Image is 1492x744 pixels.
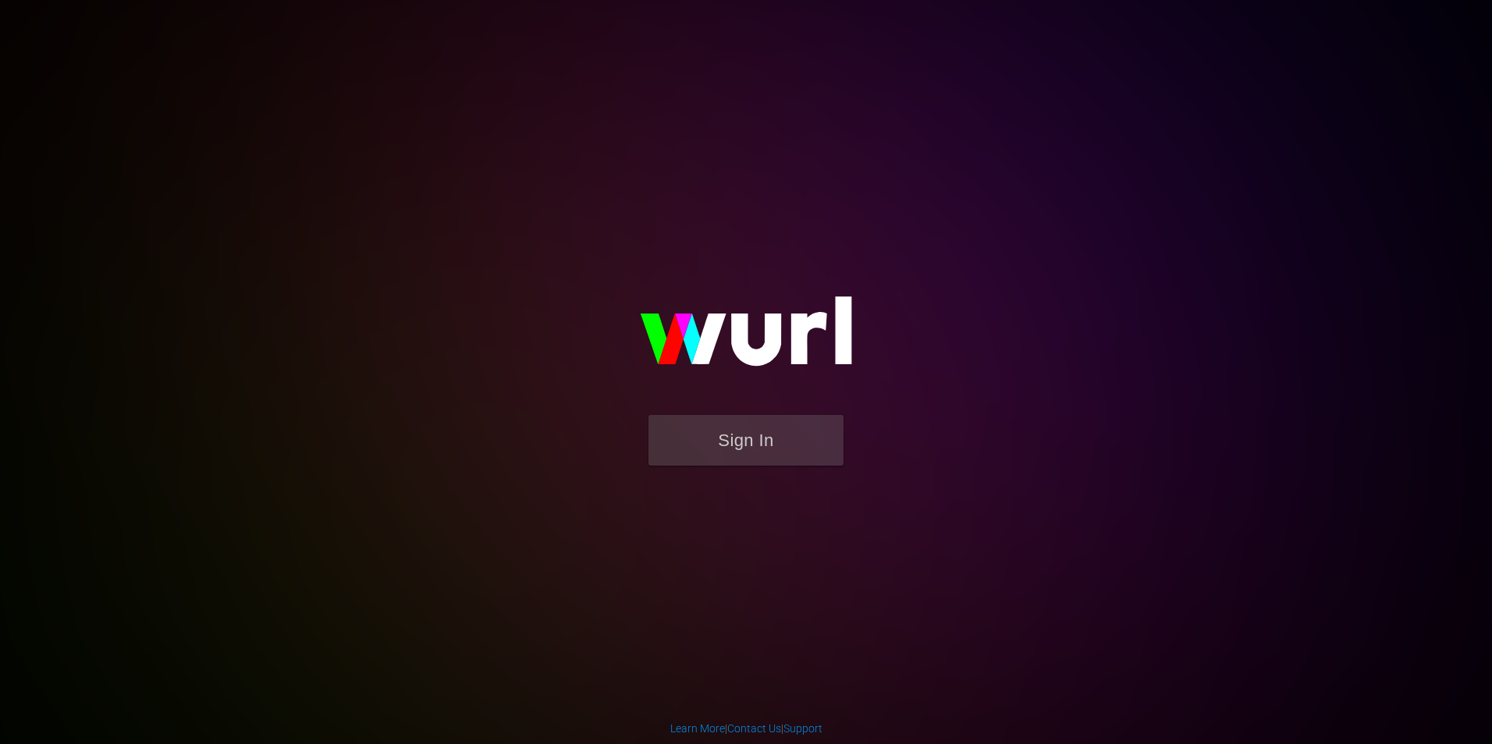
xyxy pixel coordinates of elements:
a: Contact Us [727,722,781,735]
img: wurl-logo-on-black-223613ac3d8ba8fe6dc639794a292ebdb59501304c7dfd60c99c58986ef67473.svg [590,263,902,414]
div: | | [670,721,822,736]
a: Learn More [670,722,725,735]
a: Support [783,722,822,735]
button: Sign In [648,415,844,466]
